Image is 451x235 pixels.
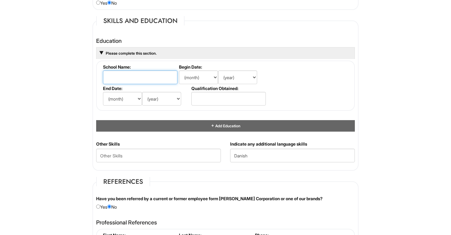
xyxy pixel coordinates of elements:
label: Have you been referred by a current or former employee form [PERSON_NAME] Corporation or one of o... [96,196,323,202]
h4: Professional References [96,219,355,226]
a: Add Education [211,124,240,128]
legend: Skills and Education [96,16,185,25]
label: End Date: [103,86,189,91]
span: Add Education [215,124,240,128]
label: Indicate any additional language skills [230,141,307,147]
label: Other Skills [96,141,120,147]
label: School Name: [103,64,176,70]
div: Yes No [92,196,359,210]
h4: Education [96,38,355,44]
legend: References [96,177,150,186]
input: Additional Language Skills [230,149,355,162]
a: Please complete this section. [105,51,157,56]
label: Begin Date: [179,64,265,70]
label: Qualification Obtained: [191,86,265,91]
input: Other Skills [96,149,221,162]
